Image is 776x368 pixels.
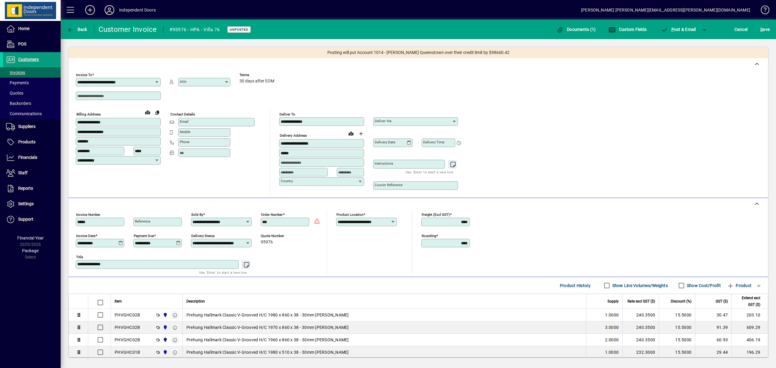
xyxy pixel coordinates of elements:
td: 60.93 [695,334,731,346]
span: Prehung Hallmark Classic V-Grooved H/C 1960 x 860 x 38 - 30mm [PERSON_NAME] [186,337,349,343]
td: 203.10 [731,309,768,321]
mat-hint: Use 'Enter' to start a new line [199,269,247,276]
span: Extend excl GST ($) [735,295,760,308]
td: 15.5000 [659,334,695,346]
span: Cromwell Central Otago [161,312,168,318]
a: Quotes [3,88,61,98]
a: Products [3,135,61,150]
button: Post & Email [658,24,699,35]
mat-label: Title [76,255,83,259]
div: 240.3500 [626,324,655,330]
mat-label: Deliver To [279,112,295,116]
label: Show Line Volumes/Weights [611,283,668,289]
mat-label: Delivery status [191,234,215,238]
div: 240.3500 [626,312,655,318]
mat-label: Courier Reference [375,183,403,187]
a: Reports [3,181,61,196]
span: Home [18,26,29,31]
span: Posting will put Account 1014 - [PERSON_NAME] Queenstown over their credit limit by $98660.42 [327,49,510,56]
span: Product History [560,281,591,290]
span: Products [18,139,35,144]
button: Profile [100,5,119,15]
span: Prehung Hallmark Classic V-Grooved H/C 1980 x 860 x 38 - 30mm [PERSON_NAME] [186,312,349,318]
div: PHVGHC02B [115,337,140,343]
a: Communications [3,109,61,119]
span: Payments [6,80,29,85]
span: Staff [18,170,28,175]
a: Backorders [3,98,61,109]
div: 240.3500 [626,337,655,343]
span: Discount (%) [671,298,691,305]
div: 232.3000 [626,349,655,355]
span: Cromwell Central Otago [161,324,168,331]
mat-label: Phone [180,140,189,144]
label: Show Cost/Profit [686,283,721,289]
button: Product History [557,280,593,291]
mat-label: Invoice number [76,212,100,217]
span: Custom Fields [608,27,647,32]
div: #95976 - HPA - Villa 76 [169,25,220,35]
div: PHVGHC02B [115,312,140,318]
span: Suppliers [18,124,35,129]
mat-label: Order number [261,212,283,217]
span: Communications [6,111,42,116]
a: Staff [3,166,61,181]
span: Invoices [6,70,25,75]
mat-label: Deliver via [375,119,391,123]
button: Documents (1) [555,24,597,35]
td: 15.5000 [659,346,695,359]
span: 1.0000 [605,349,619,355]
app-page-header-button: Back [61,24,94,35]
td: 30.47 [695,309,731,321]
span: Cromwell Central Otago [161,349,168,356]
span: Unposted [230,28,248,32]
span: Supply [607,298,619,305]
mat-label: Invoice To [76,73,92,77]
span: Reports [18,186,33,191]
td: 15.5000 [659,321,695,334]
a: Support [3,212,61,227]
span: Settings [18,201,34,206]
a: Settings [3,196,61,212]
a: Invoices [3,67,61,78]
mat-label: Delivery date [375,140,395,144]
div: Customer Invoice [99,25,157,34]
div: PHVGHC01B [115,349,140,355]
mat-label: Delivery time [423,140,444,144]
span: 1.0000 [605,312,619,318]
span: Financial Year [17,236,44,240]
button: Custom Fields [607,24,648,35]
span: 2.0000 [605,337,619,343]
span: Back [67,27,87,32]
a: View on map [143,107,152,117]
span: Description [186,298,205,305]
span: ave [760,25,770,34]
mat-hint: Use 'Enter' to start a new line [406,169,453,176]
td: 406.19 [731,334,768,346]
td: 609.29 [731,321,768,334]
button: Add [80,5,100,15]
div: PHVGHC02B [115,324,140,330]
td: 91.39 [695,321,731,334]
mat-label: Freight (excl GST) [422,212,450,217]
span: Support [18,217,33,222]
a: Suppliers [3,119,61,134]
span: Quote number [261,234,297,238]
mat-label: Country [281,179,293,183]
span: Item [115,298,122,305]
span: Documents (1) [557,27,596,32]
span: P [671,27,674,32]
td: 196.29 [731,346,768,359]
span: Rate excl GST ($) [627,298,655,305]
span: Quotes [6,91,23,95]
a: View on map [346,129,356,138]
span: ost & Email [661,27,696,32]
span: Cromwell Central Otago [161,336,168,343]
span: 3.0000 [605,324,619,330]
span: Financials [18,155,37,160]
button: Product [724,280,754,291]
a: Financials [3,150,61,165]
mat-label: Attn [180,79,186,84]
a: Home [3,21,61,36]
mat-label: Payment due [134,234,154,238]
